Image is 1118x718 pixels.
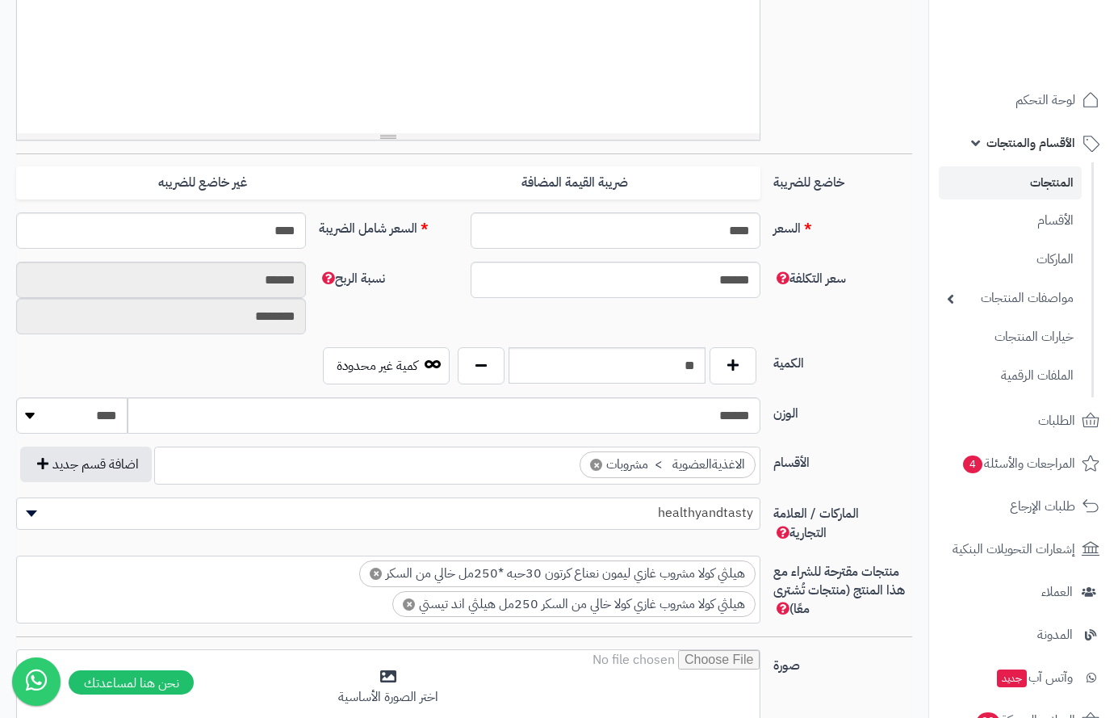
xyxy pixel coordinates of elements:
span: الطلبات [1038,409,1075,432]
li: هيلثي كولا مشروب غازي ليمون نعناع كرتون 30حبه *250مل خالي من السكر [359,561,756,587]
a: العملاء [939,573,1108,611]
span: الأقسام والمنتجات [986,132,1075,154]
label: الأقسام [767,447,919,472]
label: السعر شامل الضريبة [312,212,464,238]
a: الأقسام [939,204,1082,238]
a: الطلبات [939,401,1108,440]
a: وآتس آبجديد [939,658,1108,697]
label: خاضع للضريبة [767,166,919,192]
a: الماركات [939,242,1082,277]
a: إشعارات التحويلات البنكية [939,530,1108,569]
span: إشعارات التحويلات البنكية [953,538,1075,561]
a: مواصفات المنتجات [939,281,1082,316]
a: المراجعات والأسئلة4 [939,444,1108,483]
a: لوحة التحكم [939,81,1108,120]
a: الملفات الرقمية [939,359,1082,393]
label: الوزن [767,397,919,423]
span: نسبة الربح [319,269,385,288]
li: هيلثي كولا مشروب غازي كولا خالي من السكر 250مل هيلثي اند تيستي [392,591,756,618]
span: المراجعات والأسئلة [961,452,1075,475]
span: سعر التكلفة [773,269,846,288]
span: لوحة التحكم [1015,89,1075,111]
button: اضافة قسم جديد [20,447,152,482]
span: وآتس آب [995,666,1073,689]
a: طلبات الإرجاع [939,487,1108,526]
label: غير خاضع للضريبه [16,166,388,199]
span: طلبات الإرجاع [1010,495,1075,518]
label: ضريبة القيمة المضافة [388,166,760,199]
li: الاغذيةالعضوية > مشروبات [580,451,756,478]
span: 4 [963,456,982,473]
span: المدونة [1037,624,1073,646]
span: العملاء [1041,581,1073,603]
label: الكمية [767,347,919,373]
a: المدونة [939,615,1108,654]
span: healthyandtasty [16,498,760,530]
label: السعر [767,212,919,238]
span: healthyandtasty [17,501,760,525]
label: صورة [767,649,919,675]
span: منتجات مقترحة للشراء مع هذا المنتج (منتجات تُشترى معًا) [773,562,905,619]
span: × [370,568,382,580]
span: جديد [997,670,1027,687]
span: × [590,459,602,471]
a: المنتجات [939,166,1082,199]
span: الماركات / العلامة التجارية [773,504,859,543]
a: خيارات المنتجات [939,320,1082,355]
span: × [403,598,415,611]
